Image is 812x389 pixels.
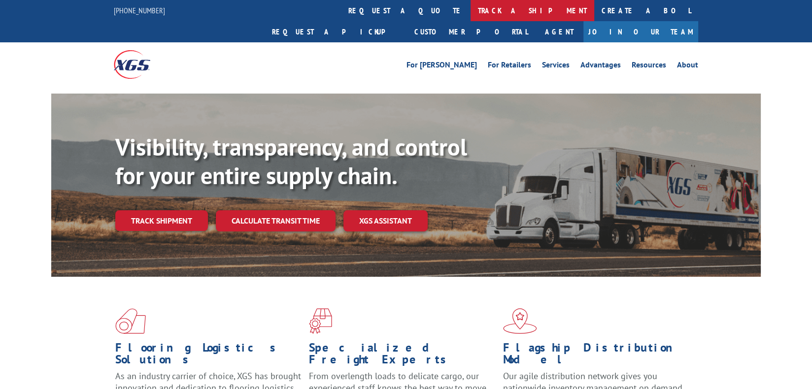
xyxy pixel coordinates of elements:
a: Customer Portal [407,21,535,42]
a: XGS ASSISTANT [343,210,428,231]
a: [PHONE_NUMBER] [114,5,165,15]
h1: Flooring Logistics Solutions [115,342,302,370]
a: For [PERSON_NAME] [406,61,477,72]
a: About [677,61,698,72]
a: Advantages [580,61,621,72]
a: Join Our Team [583,21,698,42]
a: For Retailers [488,61,531,72]
a: Calculate transit time [216,210,336,231]
h1: Specialized Freight Experts [309,342,495,370]
a: Request a pickup [265,21,407,42]
img: xgs-icon-flagship-distribution-model-red [503,308,537,334]
a: Services [542,61,570,72]
a: Track shipment [115,210,208,231]
img: xgs-icon-focused-on-flooring-red [309,308,332,334]
h1: Flagship Distribution Model [503,342,689,370]
a: Agent [535,21,583,42]
img: xgs-icon-total-supply-chain-intelligence-red [115,308,146,334]
b: Visibility, transparency, and control for your entire supply chain. [115,131,467,191]
a: Resources [632,61,666,72]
